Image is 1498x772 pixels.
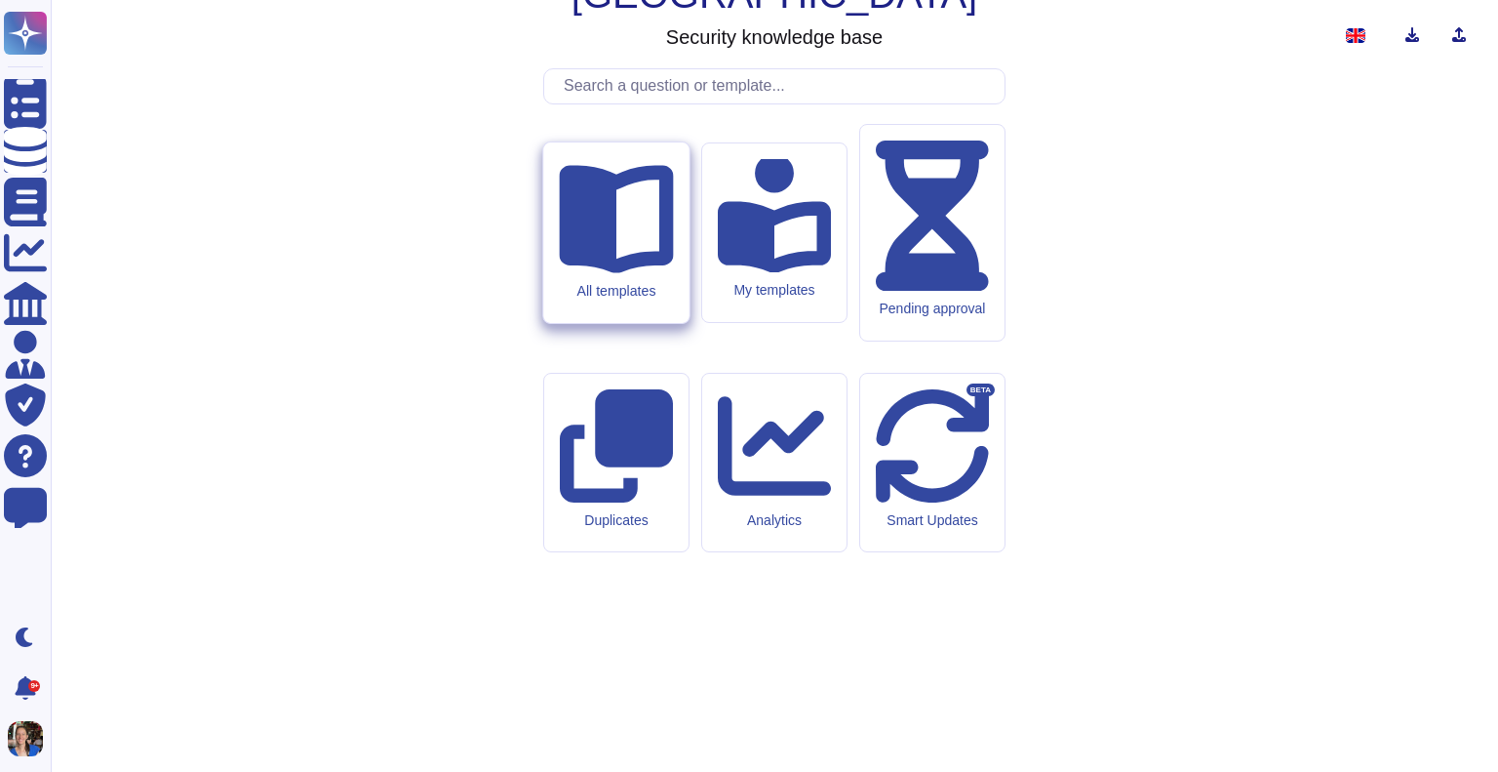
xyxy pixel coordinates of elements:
div: Analytics [718,512,831,529]
div: My templates [718,282,831,299]
div: All templates [559,283,673,300]
img: en [1346,28,1365,43]
input: Search a question or template... [554,69,1005,103]
h3: Security knowledge base [666,25,883,49]
div: 9+ [28,680,40,692]
div: Duplicates [560,512,673,529]
div: Smart Updates [876,512,989,529]
div: Pending approval [876,301,989,317]
button: user [4,717,57,760]
div: BETA [966,384,995,397]
img: user [8,721,43,756]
